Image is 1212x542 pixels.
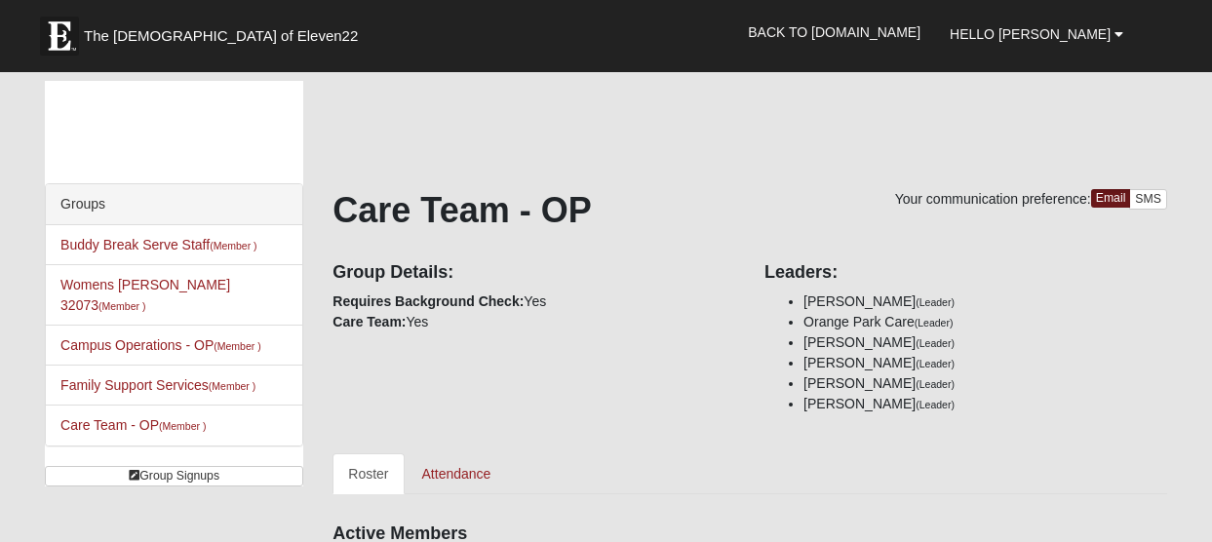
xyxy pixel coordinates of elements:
[916,337,955,349] small: (Leader)
[803,291,1167,312] li: [PERSON_NAME]
[895,191,1091,207] span: Your communication preference:
[916,378,955,390] small: (Leader)
[1091,189,1131,208] a: Email
[803,353,1167,373] li: [PERSON_NAME]
[764,262,1167,284] h4: Leaders:
[915,317,954,329] small: (Leader)
[210,240,256,252] small: (Member )
[332,189,1167,231] h1: Care Team - OP
[332,314,406,329] strong: Care Team:
[803,332,1167,353] li: [PERSON_NAME]
[159,420,206,432] small: (Member )
[332,262,735,284] h4: Group Details:
[318,249,750,332] div: Yes Yes
[916,399,955,410] small: (Leader)
[332,293,524,309] strong: Requires Background Check:
[935,10,1138,58] a: Hello [PERSON_NAME]
[916,358,955,369] small: (Leader)
[46,184,302,225] div: Groups
[60,277,230,313] a: Womens [PERSON_NAME] 32073(Member )
[803,394,1167,414] li: [PERSON_NAME]
[98,300,145,312] small: (Member )
[214,340,260,352] small: (Member )
[60,417,206,433] a: Care Team - OP(Member )
[332,453,404,494] a: Roster
[803,312,1167,332] li: Orange Park Care
[45,466,303,486] a: Group Signups
[60,237,256,252] a: Buddy Break Serve Staff(Member )
[916,296,955,308] small: (Leader)
[950,26,1111,42] span: Hello [PERSON_NAME]
[1129,189,1167,210] a: SMS
[733,8,935,57] a: Back to [DOMAIN_NAME]
[40,17,79,56] img: Eleven22 logo
[407,453,507,494] a: Attendance
[209,380,255,392] small: (Member )
[60,377,255,393] a: Family Support Services(Member )
[84,26,358,46] span: The [DEMOGRAPHIC_DATA] of Eleven22
[60,337,261,353] a: Campus Operations - OP(Member )
[803,373,1167,394] li: [PERSON_NAME]
[30,7,420,56] a: The [DEMOGRAPHIC_DATA] of Eleven22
